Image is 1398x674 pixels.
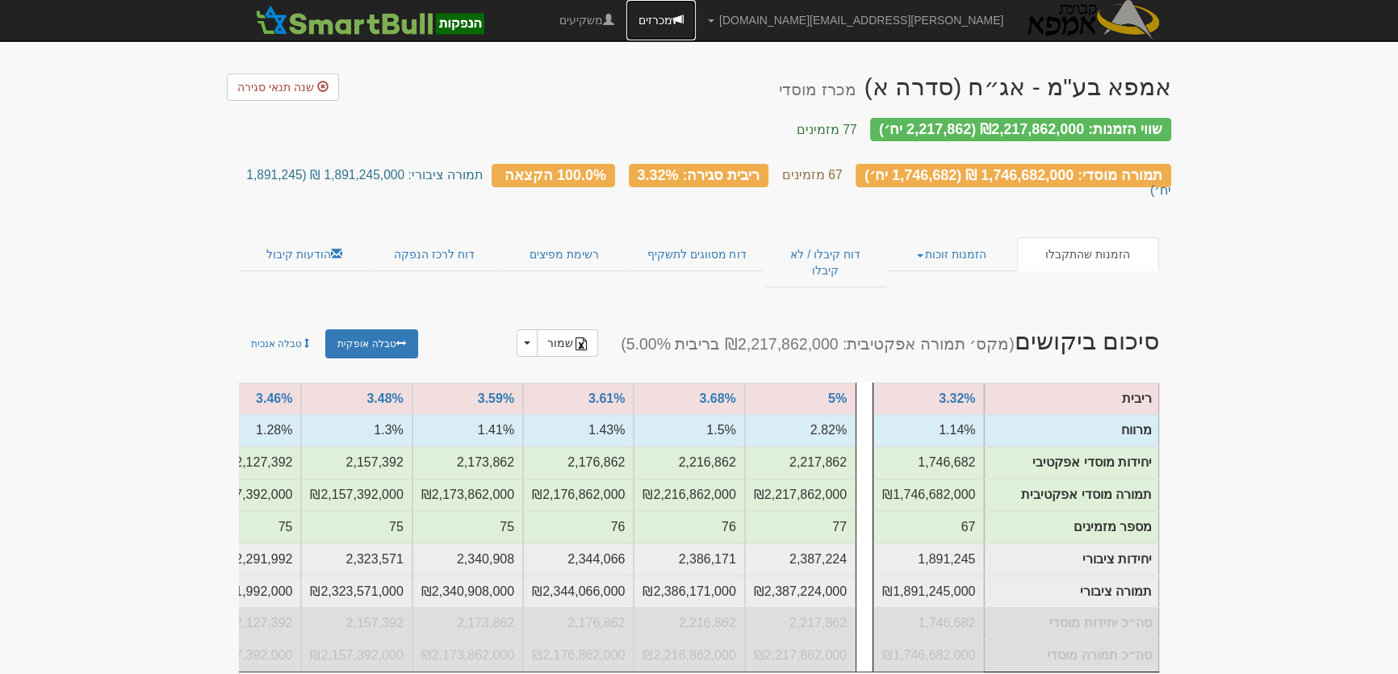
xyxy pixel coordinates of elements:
td: סה״כ תמורה [745,639,856,672]
small: תמורה ציבורי: 1,891,245,000 ₪ (1,891,245 יח׳) [246,168,1171,196]
td: סה״כ תמורה [523,639,634,672]
img: excel-file-black.png [575,337,588,350]
td: מרווח [301,414,412,446]
td: מרווח [634,414,744,446]
a: 3.48% [366,391,403,405]
a: 3.59% [478,391,514,405]
td: יחידות אפקטיבי [873,446,984,479]
td: מספר מזמינים [745,511,856,543]
td: מספר מזמינים [523,511,634,543]
a: דוח מסווגים לתשקיף [629,237,764,271]
td: תמורה ציבורי [634,576,744,608]
span: שנה תנאי סגירה [237,81,314,94]
div: תמורה מוסדי: 1,746,682,000 ₪ (1,746,682 יח׳) [856,164,1171,187]
td: סה״כ יחידות [523,607,634,639]
a: 3.32% [939,391,975,405]
td: יחידות אפקטיבי [634,446,744,479]
div: אמפא בע"מ - אג״ח (סדרה א) - הנפקה לציבור [779,73,1171,100]
td: סה״כ יחידות [412,607,523,639]
a: טבלה אנכית [239,329,324,358]
td: תמורה ציבורי [412,576,523,608]
a: הזמנות שהתקבלו [1017,237,1159,271]
td: מרווח [190,414,301,446]
td: יחידות ציבורי [301,543,412,576]
td: סה״כ תמורה [873,639,984,672]
td: יחידות ציבורי [745,543,856,576]
span: 100.0% הקצאה [504,166,606,182]
td: יחידות אפקטיבי [523,446,634,479]
td: תמורה אפקטיבית [745,479,856,511]
td: תמורה מוסדי אפקטיבית [985,479,1159,512]
td: סה״כ יחידות [745,607,856,639]
td: יחידות אפקטיבי [745,446,856,479]
td: סה״כ תמורה [634,639,744,672]
h2: סיכום ביקושים [463,328,1172,357]
td: תמורה אפקטיבית [412,479,523,511]
td: מספר מזמינים [301,511,412,543]
td: סה״כ יחידות מוסדי [985,608,1159,640]
td: מספר מזמינים [873,511,984,543]
a: 3.61% [588,391,625,405]
div: ריבית סגירה: 3.32% [629,164,769,187]
a: רשימת מפיצים [500,237,629,271]
td: מרווח [985,415,1159,447]
td: תמורה ציבורי [745,576,856,608]
td: סה״כ יחידות [301,607,412,639]
a: 3.46% [256,391,292,405]
td: תמורה ציבורי [523,576,634,608]
td: תמורה אפקטיבית [523,479,634,511]
td: סה״כ תמורה מוסדי [985,640,1159,672]
td: תמורה ציבורי [190,576,301,608]
td: תמורה אפקטיבית [301,479,412,511]
td: יחידות ציבורי [523,543,634,576]
td: יחידות אפקטיבי [190,446,301,479]
small: 77 מזמינים [797,123,857,136]
div: שווי הזמנות: ₪2,217,862,000 (2,217,862 יח׳) [870,118,1171,141]
a: דוח לרכז הנפקה [369,237,499,271]
td: תמורה אפקטיבית [634,479,744,511]
small: מכרז מוסדי [779,81,856,98]
a: הודעות קיבול [239,237,369,271]
td: תמורה ציבורי [873,576,984,608]
td: מספר מזמינים [190,511,301,543]
td: תמורה אפקטיבית [190,479,301,511]
td: יחידות אפקטיבי [412,446,523,479]
a: שנה תנאי סגירה [227,73,339,101]
td: מרווח [412,414,523,446]
td: יחידות ציבורי [412,543,523,576]
td: יחידות מוסדי אפקטיבי [985,447,1159,479]
td: סה״כ יחידות [873,607,984,639]
td: יחידות ציבורי [634,543,744,576]
td: סה״כ תמורה [412,639,523,672]
a: הזמנות זוכות [886,237,1016,271]
a: 5% [828,391,847,405]
td: מספר מזמינים [634,511,744,543]
td: יחידות ציבורי [190,543,301,576]
td: תמורה אפקטיבית [873,479,984,511]
td: יחידות ציבורי [873,543,984,576]
td: ריבית [985,383,1159,415]
a: דוח קיבלו / לא קיבלו [764,237,886,287]
img: SmartBull Logo [251,4,488,36]
td: תמורה ציבורי [985,576,1159,608]
a: טבלה אופקית [325,329,417,358]
td: מספר מזמינים [985,511,1159,543]
td: סה״כ תמורה [301,639,412,672]
small: (מקס׳ תמורה אפקטיבית: ₪2,217,862,000 בריבית 5.00%) [621,335,1015,353]
td: מרווח [523,414,634,446]
a: 3.68% [699,391,735,405]
td: יחידות אפקטיבי [301,446,412,479]
td: מספר מזמינים [412,511,523,543]
a: שמור [537,329,598,357]
td: מרווח [873,414,984,446]
td: תמורה ציבורי [301,576,412,608]
small: 67 מזמינים [782,168,843,182]
td: סה״כ תמורה [190,639,301,672]
td: יחידות ציבורי [985,543,1159,576]
td: סה״כ יחידות [634,607,744,639]
td: מרווח [745,414,856,446]
td: סה״כ יחידות [190,607,301,639]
